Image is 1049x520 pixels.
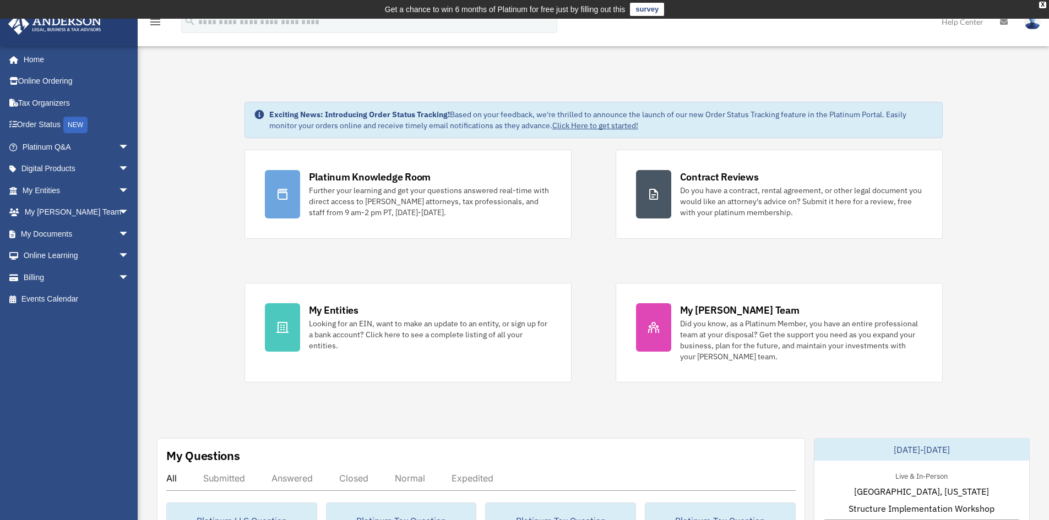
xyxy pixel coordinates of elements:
a: Digital Productsarrow_drop_down [8,158,146,180]
div: Answered [271,473,313,484]
a: Platinum Knowledge Room Further your learning and get your questions answered real-time with dire... [244,150,572,239]
a: My [PERSON_NAME] Teamarrow_drop_down [8,201,146,223]
span: arrow_drop_down [118,158,140,180]
a: Tax Organizers [8,92,146,114]
a: Billingarrow_drop_down [8,266,146,288]
img: Anderson Advisors Platinum Portal [5,13,105,35]
div: Expedited [452,473,493,484]
div: Live & In-Person [887,469,956,481]
div: close [1039,2,1046,8]
a: My Entities Looking for an EIN, want to make an update to an entity, or sign up for a bank accoun... [244,283,572,382]
i: menu [149,15,162,29]
div: Do you have a contract, rental agreement, or other legal document you would like an attorney's ad... [680,185,922,218]
span: arrow_drop_down [118,201,140,224]
a: Online Ordering [8,70,146,92]
a: My [PERSON_NAME] Team Did you know, as a Platinum Member, you have an entire professional team at... [616,283,943,382]
div: My Entities [309,303,358,317]
a: Click Here to get started! [552,121,638,130]
strong: Exciting News: Introducing Order Status Tracking! [269,110,450,119]
span: arrow_drop_down [118,266,140,289]
a: My Documentsarrow_drop_down [8,223,146,245]
div: My [PERSON_NAME] Team [680,303,800,317]
span: Structure Implementation Workshop [849,502,994,515]
span: arrow_drop_down [118,245,140,267]
a: survey [630,3,664,16]
a: Contract Reviews Do you have a contract, rental agreement, or other legal document you would like... [616,150,943,239]
span: [GEOGRAPHIC_DATA], [US_STATE] [854,485,989,498]
div: Closed [339,473,368,484]
div: Based on your feedback, we're thrilled to announce the launch of our new Order Status Tracking fe... [269,109,933,131]
a: Order StatusNEW [8,114,146,136]
div: Normal [395,473,425,484]
a: Events Calendar [8,288,146,310]
div: Platinum Knowledge Room [309,170,431,184]
img: User Pic [1024,14,1041,30]
div: Get a chance to win 6 months of Platinum for free just by filling out this [385,3,626,16]
a: Online Learningarrow_drop_down [8,245,146,267]
span: arrow_drop_down [118,136,140,158]
a: Home [8,48,140,70]
div: Looking for an EIN, want to make an update to an entity, or sign up for a bank account? Click her... [309,318,551,351]
i: search [184,15,196,27]
div: Further your learning and get your questions answered real-time with direct access to [PERSON_NAM... [309,185,551,218]
div: Submitted [203,473,245,484]
div: Did you know, as a Platinum Member, you have an entire professional team at your disposal? Get th... [680,318,922,362]
span: arrow_drop_down [118,179,140,202]
div: Contract Reviews [680,170,759,184]
div: [DATE]-[DATE] [814,439,1029,461]
div: NEW [63,117,88,133]
span: arrow_drop_down [118,223,140,245]
a: menu [149,19,162,29]
a: Platinum Q&Aarrow_drop_down [8,136,146,158]
div: My Questions [166,447,240,464]
a: My Entitiesarrow_drop_down [8,179,146,201]
div: All [166,473,177,484]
